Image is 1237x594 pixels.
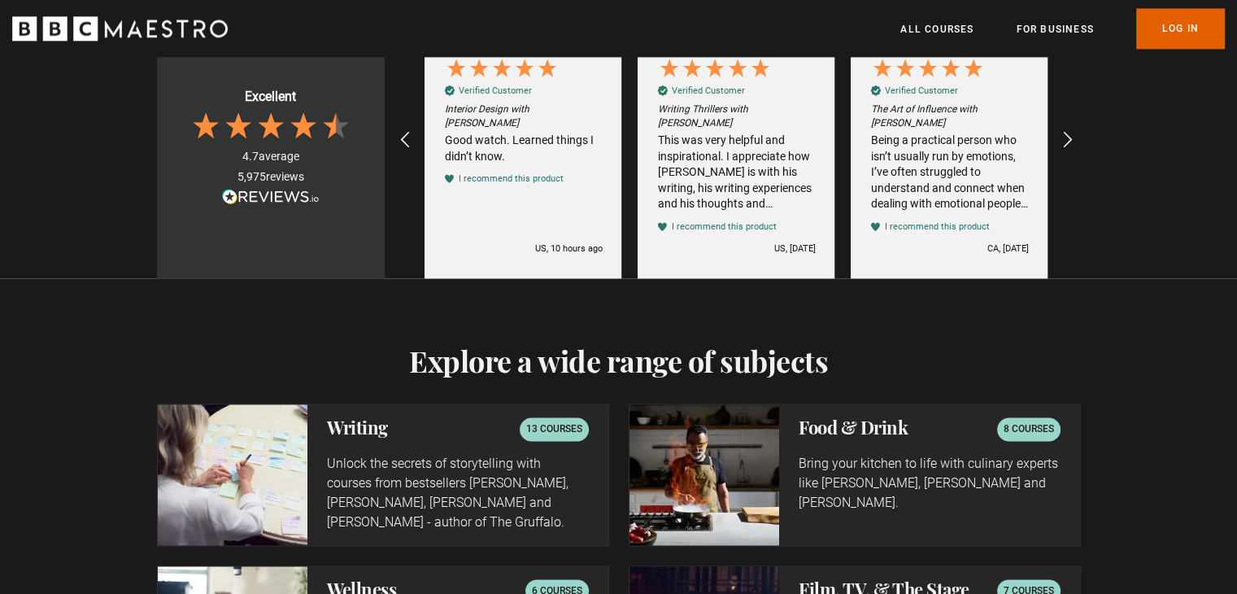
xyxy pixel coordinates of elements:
div: This was very helpful and inspirational. I appreciate how [PERSON_NAME] is with his writing, his ... [657,133,815,212]
div: REVIEWS.io Carousel Scroll Left [387,120,426,159]
div: I recommend this product [884,221,989,233]
a: All Courses [900,21,973,37]
div: Verified Customer [458,85,531,97]
a: Log In [1136,8,1225,49]
div: Verified Customer [671,85,744,97]
em: Writing Thrillers with [PERSON_NAME] [657,103,815,130]
div: CA, [DATE] [987,242,1028,255]
div: Anonymous Verified CustomerInterior Design with [PERSON_NAME]Good watch. Learned things I didn’t ... [416,18,629,278]
p: Bring your kitchen to life with culinary experts like [PERSON_NAME], [PERSON_NAME] and [PERSON_NA... [799,454,1060,513]
div: Excellent [245,88,296,106]
p: 8 courses [1004,421,1054,437]
p: 13 courses [526,421,582,437]
h2: Explore a wide range of subjects [157,343,1081,378]
div: 5 Stars [444,57,562,84]
h2: Writing [327,417,388,437]
p: Unlock the secrets of storytelling with courses from bestsellers [PERSON_NAME], [PERSON_NAME], [P... [327,454,588,532]
nav: Primary [900,8,1225,49]
div: Being a practical person who isn’t usually run by emotions, I’ve often struggled to understand an... [870,133,1028,212]
div: Monda K Verified CustomerWriting Thrillers with [PERSON_NAME]This was very helpful and inspiratio... [629,18,843,278]
div: US, 10 hours ago [534,242,602,255]
div: Verified Customer [884,85,957,97]
em: The Art of Influence with [PERSON_NAME] [870,103,1028,130]
h2: Food & Drink [799,417,908,437]
div: I recommend this product [458,173,563,185]
div: [PERSON_NAME] Verified CustomerThe Art of Influence with [PERSON_NAME]Being a practical person wh... [843,18,1056,278]
a: For business [1016,21,1093,37]
div: I recommend this product [671,221,776,233]
span: 5,975 [237,170,266,183]
span: 4.7 [242,150,259,163]
a: Read more reviews on REVIEWS.io [222,189,320,208]
div: US, [DATE] [773,242,815,255]
div: average [242,149,299,165]
div: reviews [237,169,304,186]
div: Good watch. Learned things I didn’t know. [444,133,602,164]
svg: BBC Maestro [12,16,228,41]
div: 5 Stars [870,57,988,84]
div: 5 Stars [657,57,775,84]
em: Interior Design with [PERSON_NAME] [444,103,602,130]
div: 4.7 Stars [189,110,352,142]
div: REVIEWS.io Carousel Scroll Right [1048,120,1087,159]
